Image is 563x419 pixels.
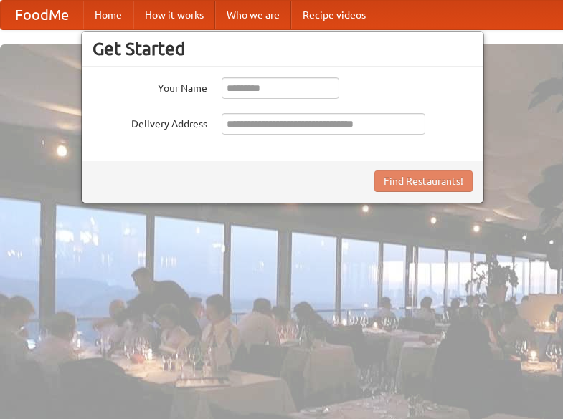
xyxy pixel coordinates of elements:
[1,1,83,29] a: FoodMe
[83,1,133,29] a: Home
[93,38,473,59] h3: Get Started
[93,113,207,131] label: Delivery Address
[133,1,215,29] a: How it works
[215,1,291,29] a: Who we are
[374,170,473,192] button: Find Restaurants!
[291,1,377,29] a: Recipe videos
[93,77,207,95] label: Your Name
